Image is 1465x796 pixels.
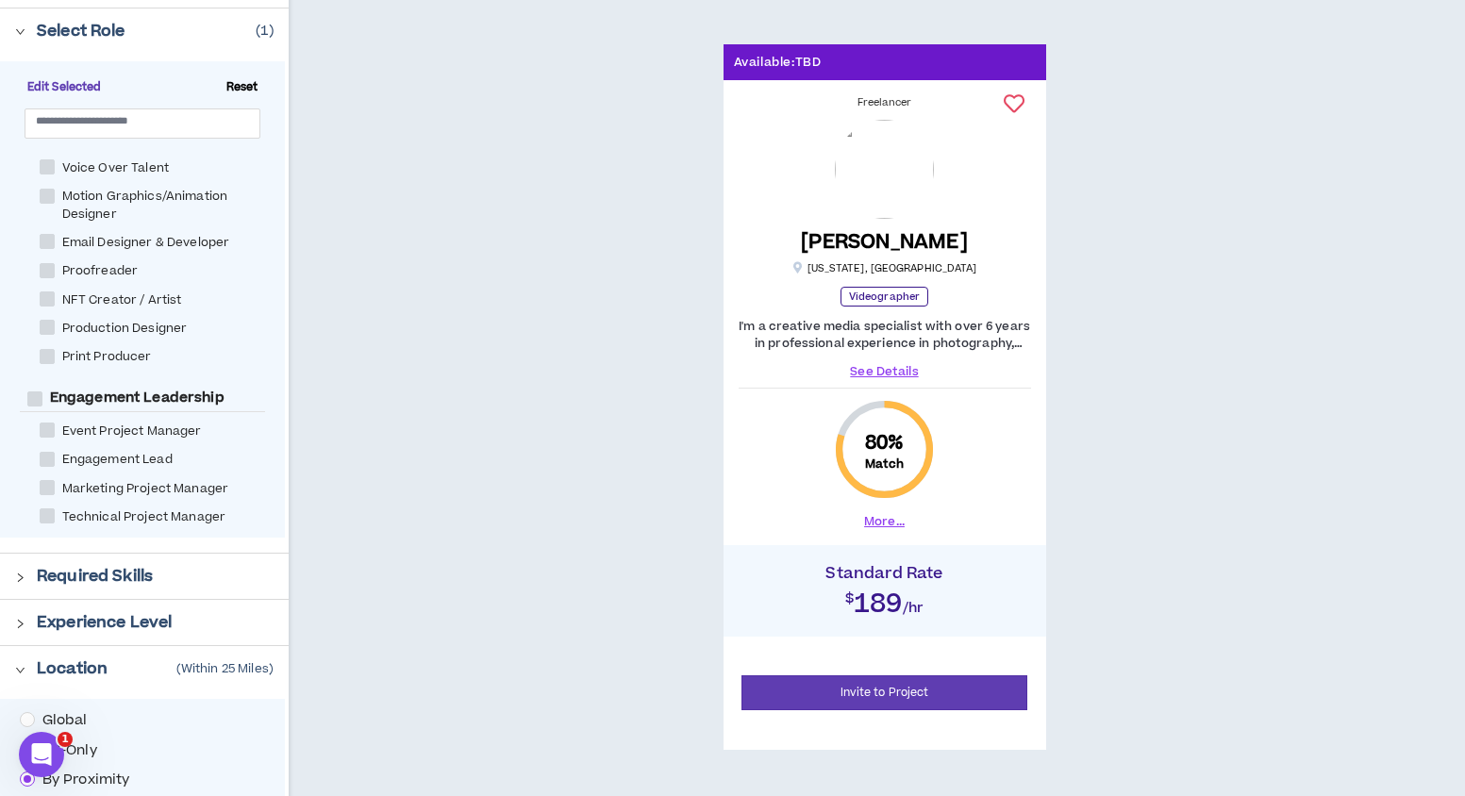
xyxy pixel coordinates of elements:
p: Select Role [37,20,125,42]
h2: $189 [733,583,1037,617]
span: right [15,26,25,37]
span: Engagement Leadership [42,389,232,407]
a: See Details [739,363,1031,380]
p: [US_STATE] , [GEOGRAPHIC_DATA] [792,261,977,275]
p: Required Skills [37,565,153,588]
span: Event Project Manager [55,423,209,440]
span: Technical Project Manager [55,508,234,526]
button: Invite to Project [741,675,1028,710]
span: Print Producer [55,348,159,366]
button: More... [864,513,905,530]
span: Proofreader [55,262,146,280]
span: Motion Graphics/Animation Designer [55,188,279,224]
span: Voice Over Talent [55,159,176,177]
span: Reset [219,79,266,96]
h5: [PERSON_NAME] [801,230,968,254]
iframe: Intercom live chat [19,732,64,777]
p: ( 1 ) [256,21,274,41]
span: By Proximity [35,770,138,790]
small: Match [865,456,905,472]
img: IzFaQeDdENLY0p1ae7K4X9w6tadaEFD8iiyNgqrs.png [835,120,934,219]
span: NFT Creator / Artist [55,291,190,309]
span: /hr [903,599,924,619]
h4: Standard Rate [733,564,1037,583]
span: Email Designer & Developer [55,234,238,252]
span: 1 [58,732,73,747]
div: Freelancer [739,95,1031,110]
span: Production Designer [55,320,195,338]
p: Experience Level [37,611,172,634]
span: Marketing Project Manager [55,480,237,498]
span: Global [35,710,95,731]
span: 80 % [865,430,904,456]
span: right [15,665,25,675]
p: Available: TBD [734,54,822,72]
span: right [15,572,25,583]
span: US-Only [35,740,105,761]
span: Edit Selected [20,79,109,96]
p: (Within 25 Miles) [176,661,274,676]
p: Videographer [841,287,928,307]
span: right [15,619,25,629]
p: Location [37,657,108,680]
span: Engagement Lead [55,451,180,469]
p: I'm a creative media specialist with over 6 years in professional experience in photography, vide... [739,318,1031,352]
